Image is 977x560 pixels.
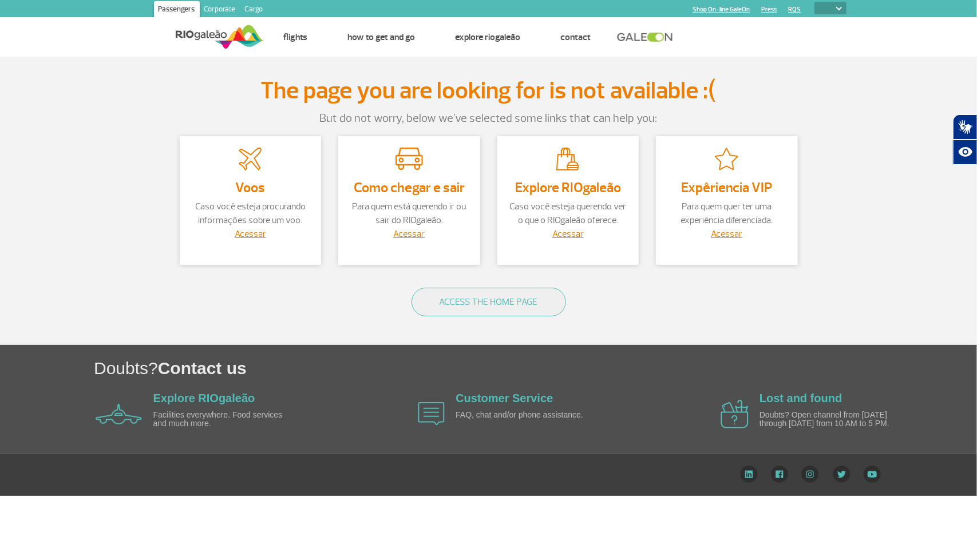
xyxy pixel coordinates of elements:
[200,1,240,19] a: Corporate
[760,392,842,404] a: Lost and found
[153,411,285,428] p: Facilities everywhere. Food services and much more.
[801,466,819,483] img: Instagram
[235,228,266,240] a: Acessar
[740,466,758,483] img: LinkedIn
[350,200,469,227] p: Para quem está querendo ir ou sair do RIOgaleão.
[693,6,750,13] a: Shop On-line GaleOn
[667,200,786,227] p: Para quem quer ter uma experiência diferenciada.
[509,180,628,195] h3: Explore RIOgaleão
[711,228,742,240] a: Acessar
[456,411,587,419] p: FAQ, chat and/or phone assistance.
[456,31,521,43] a: Explore RIOgaleão
[350,180,469,195] h3: Como chegar e sair
[762,6,777,13] a: Press
[864,466,881,483] img: YouTube
[153,392,255,404] a: Explore RIOgaleão
[348,31,416,43] a: How to get and go
[760,411,891,428] p: Doubts? Open channel from [DATE] through [DATE] from 10 AM to 5 PM.
[412,288,566,316] button: ACCESS THE HOME PAGE
[509,200,628,227] p: Caso você esteja querendo ver o que o RIOgaleão oferece.
[284,31,308,43] a: Flights
[561,31,591,43] a: Contact
[953,114,977,140] button: Abrir tradutor de língua de sinais.
[789,6,801,13] a: RQS
[418,402,445,426] img: airplane icon
[393,228,425,240] a: Acessar
[240,1,268,19] a: Cargo
[833,466,851,483] img: Twitter
[191,200,310,227] p: Caso você esteja procurando informações sobre um voo.
[260,77,718,105] h3: The page you are looking for is not available :(
[552,228,584,240] a: Acessar
[953,140,977,165] button: Abrir recursos assistivos.
[96,404,142,424] img: airplane icon
[154,1,200,19] a: Passengers
[721,400,749,428] img: airplane icon
[94,356,977,380] h1: Doubts?
[456,392,553,404] a: Customer Service
[171,110,806,127] p: But do not worry, below we've selected some links that can help you:
[667,180,786,195] h3: Expêriencia VIP
[191,180,310,195] h3: Voos
[158,359,247,378] span: Contact us
[953,114,977,165] div: Plugin de acessibilidade da Hand Talk.
[771,466,788,483] img: Facebook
